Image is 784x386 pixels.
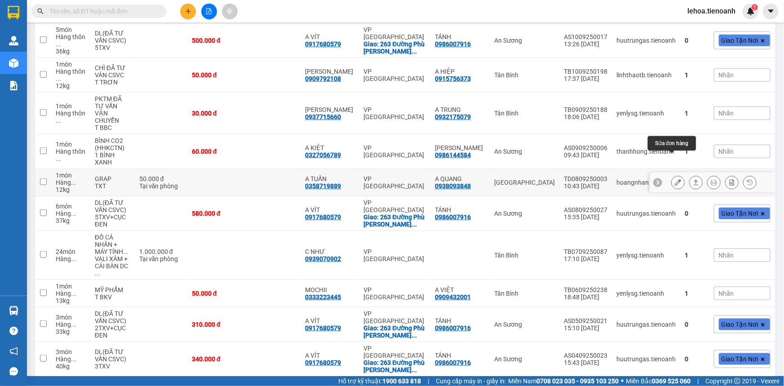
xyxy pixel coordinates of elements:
div: 1 [685,290,705,297]
div: 33 kg [56,328,86,335]
div: 0938093848 [435,182,471,190]
div: TÁNH [435,352,486,359]
div: AS0909250006 [564,144,608,151]
div: VP [GEOGRAPHIC_DATA] [363,26,425,40]
div: 12 kg [56,82,86,89]
span: ... [71,290,76,297]
div: VP [GEOGRAPHIC_DATA] [363,248,425,262]
div: TB0709250087 [564,248,608,255]
button: plus [180,4,196,19]
span: ... [71,179,76,186]
span: Giao Tận Nơi [722,209,758,217]
span: ... [56,155,61,162]
div: 3 món [56,348,86,355]
span: lehoa.tienoanh [680,5,743,17]
div: Giao hàng [689,176,703,189]
div: CHÌ ĐÃ TƯ VÁN CSVC [95,64,130,79]
div: VP [GEOGRAPHIC_DATA] [363,310,425,324]
div: 0986007916 [435,324,471,332]
div: AS0509250021 [564,317,608,324]
div: 340.000 đ [192,355,239,363]
div: 0986007916 [435,40,471,48]
div: Sửa đơn hàng [671,176,685,189]
div: yenlysg.tienoanh [617,252,676,259]
div: 0917680579 [305,324,341,332]
div: 1 món [56,283,86,290]
div: 0986007916 [435,359,471,366]
div: 1 [685,148,705,155]
div: A KIỆT [305,144,354,151]
div: TB0609250238 [564,286,608,293]
div: Giao: 263 Đường Phù Đổng Thiên Vương, Phường 8, Đà Lạt, Lâm Đồng [363,40,425,55]
span: Cung cấp máy in - giấy in: [436,376,506,386]
span: ... [71,255,76,262]
div: 1 [685,71,705,79]
div: 40 kg [56,363,86,370]
div: 15:35 [DATE] [564,213,608,221]
div: A VIỆT [435,286,486,293]
span: copyright [734,378,740,384]
div: 0986144584 [435,151,471,159]
span: Nhãn [719,110,734,117]
div: T BBC [95,124,130,131]
div: 0909792108 [305,75,341,82]
div: 0 [685,321,705,328]
div: 0939070902 [305,255,341,262]
div: A VÍT [305,317,354,324]
div: 0327056789 [305,151,341,159]
span: message [9,367,18,376]
button: file-add [201,4,217,19]
div: An Sương [495,210,555,217]
div: Tân Bình [495,71,555,79]
span: caret-down [767,7,775,15]
div: 18:48 [DATE] [564,293,608,301]
div: Hàng thông thường [56,68,86,82]
div: 5 món [56,26,86,33]
div: TB0909250188 [564,106,608,113]
div: 50.000 đ [192,71,239,79]
div: thanhhong.tienoanh [617,148,676,155]
div: Hàng thông thường [56,290,86,297]
div: huutrungas.tienoanh [617,355,676,363]
div: 0932175079 [435,113,471,120]
img: warehouse-icon [9,306,18,315]
div: An Sương [495,355,555,363]
div: 0 [685,210,705,217]
div: T BKV [95,293,130,301]
div: MỸ PHẨM [95,286,130,293]
div: TXT [95,182,130,190]
div: 1 BÌNH XANH [95,151,130,166]
div: VP [GEOGRAPHIC_DATA] [363,199,425,213]
div: VP [GEOGRAPHIC_DATA] [363,68,425,82]
div: AS1009250017 [564,33,608,40]
div: hoangnhan.tienoanh [617,179,676,186]
div: 0 [685,355,705,363]
div: 30.000 đ [192,110,239,117]
div: TB1009250198 [564,68,608,75]
span: ... [56,117,61,124]
span: Nhãn [719,252,734,259]
div: TÁNH [435,206,486,213]
img: solution-icon [9,81,18,90]
span: Hỗ trợ kỹ thuật: [338,376,421,386]
div: Hàng thông thường [56,179,86,186]
span: Nhãn [719,148,734,155]
div: 1 [685,110,705,117]
div: Giao: 263 Đường Phù Đổng Thiên Vương, Phường 8, Đà Lạt, Lâm Đồng [363,324,425,339]
div: VP [GEOGRAPHIC_DATA] [363,345,425,359]
button: aim [222,4,238,19]
div: 3 món [56,314,86,321]
span: | [697,376,699,386]
div: 17:37 [DATE] [564,75,608,82]
div: DL(ĐÃ TƯ VẤN CSVC) [95,30,130,44]
div: 6 món [56,203,86,210]
div: Hàng thông thường [56,148,86,162]
div: T TRƠN [95,79,130,86]
div: yenlysg.tienoanh [617,110,676,117]
div: 37 kg [56,217,86,224]
span: search [37,8,44,14]
div: ĐỒ CÁ NHÂN + MÁY TÍNH ĐÃ TVCS VẬN CHUYỂN [95,234,130,255]
div: 0986007916 [435,213,471,221]
span: ... [71,355,76,363]
div: linhthaotb.tienoanh [617,71,676,79]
